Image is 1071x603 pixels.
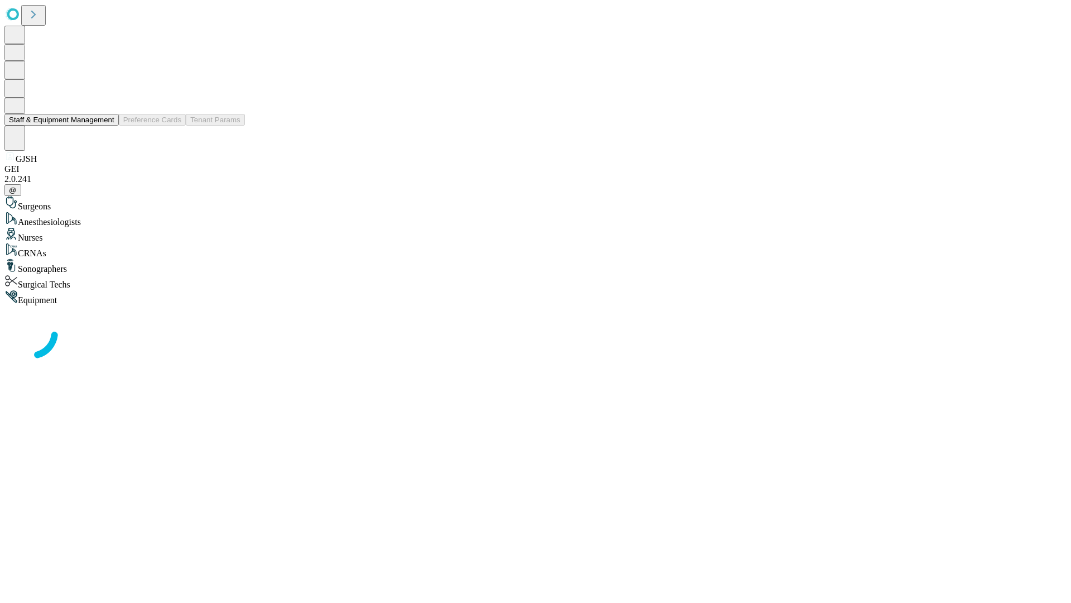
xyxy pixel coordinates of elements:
[119,114,186,126] button: Preference Cards
[4,259,1067,274] div: Sonographers
[16,154,37,164] span: GJSH
[4,184,21,196] button: @
[4,290,1067,305] div: Equipment
[4,243,1067,259] div: CRNAs
[186,114,245,126] button: Tenant Params
[4,114,119,126] button: Staff & Equipment Management
[4,164,1067,174] div: GEI
[4,174,1067,184] div: 2.0.241
[9,186,17,194] span: @
[4,227,1067,243] div: Nurses
[4,196,1067,212] div: Surgeons
[4,274,1067,290] div: Surgical Techs
[4,212,1067,227] div: Anesthesiologists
